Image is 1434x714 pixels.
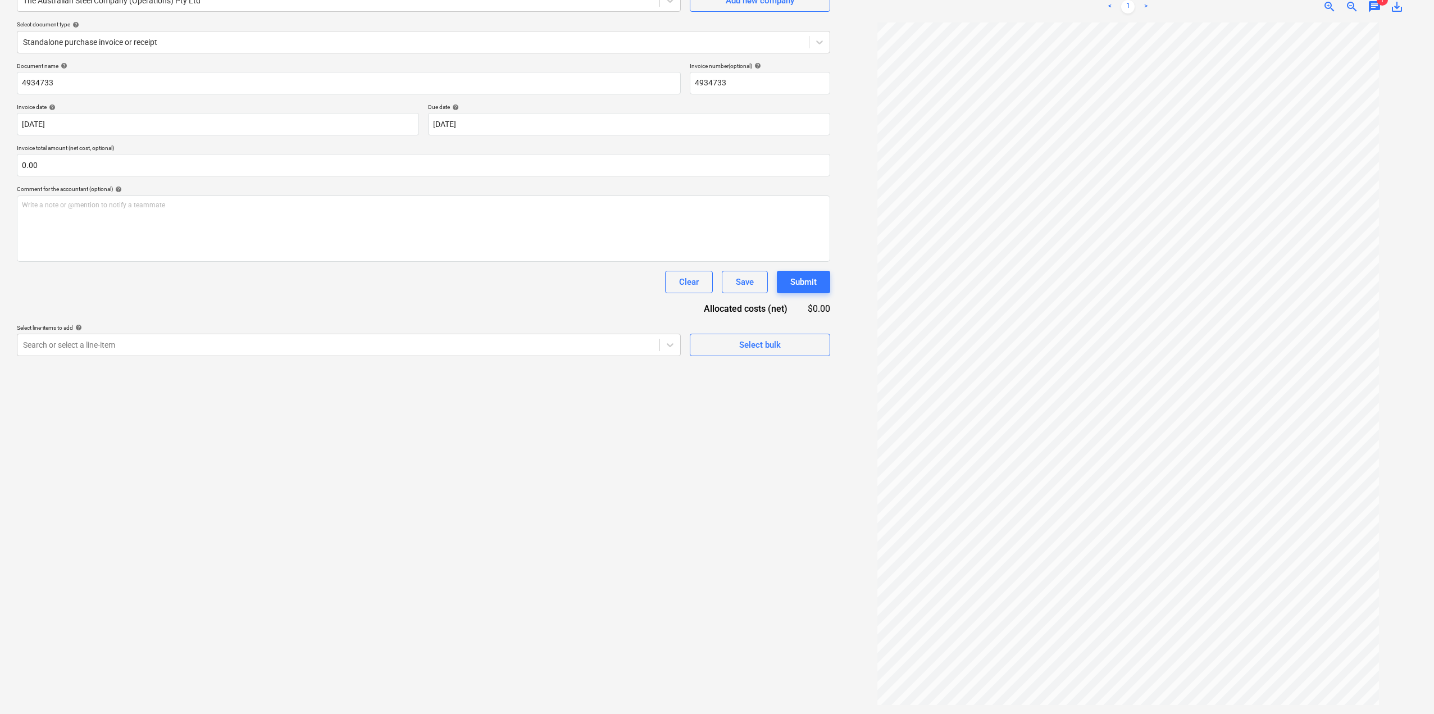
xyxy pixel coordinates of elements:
[428,103,830,111] div: Due date
[58,62,67,69] span: help
[17,103,419,111] div: Invoice date
[73,324,82,331] span: help
[113,186,122,193] span: help
[450,104,459,111] span: help
[722,271,768,293] button: Save
[690,334,830,356] button: Select bulk
[17,324,681,331] div: Select line-items to add
[17,72,681,94] input: Document name
[752,62,761,69] span: help
[17,21,830,28] div: Select document type
[70,21,79,28] span: help
[17,113,419,135] input: Invoice date not specified
[805,302,830,315] div: $0.00
[690,62,830,70] div: Invoice number (optional)
[17,144,830,154] p: Invoice total amount (net cost, optional)
[739,338,781,352] div: Select bulk
[679,275,699,289] div: Clear
[17,154,830,176] input: Invoice total amount (net cost, optional)
[790,275,817,289] div: Submit
[665,271,713,293] button: Clear
[736,275,754,289] div: Save
[428,113,830,135] input: Due date not specified
[47,104,56,111] span: help
[777,271,830,293] button: Submit
[17,62,681,70] div: Document name
[1378,660,1434,714] iframe: Chat Widget
[17,185,830,193] div: Comment for the accountant (optional)
[690,72,830,94] input: Invoice number
[684,302,805,315] div: Allocated costs (net)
